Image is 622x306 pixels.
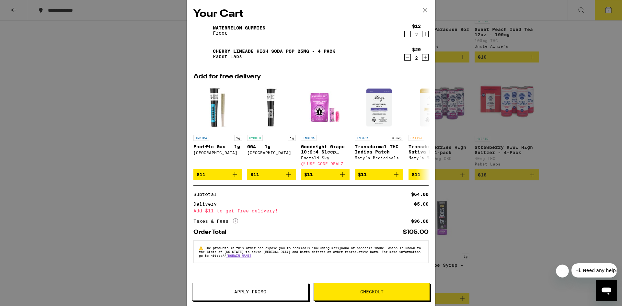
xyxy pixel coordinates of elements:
div: Mary's Medicinals [355,156,403,160]
img: Watermelon Gummies [193,21,212,40]
button: Increment [422,31,429,37]
p: Pacific Gas - 1g [193,144,242,149]
p: Transdermal THC Indica Patch [355,144,403,154]
span: Apply Promo [234,289,266,294]
div: 2 [412,32,421,37]
div: $5.00 [414,202,429,206]
div: Subtotal [193,192,221,197]
span: Hi. Need any help? [4,5,47,10]
div: $12 [412,24,421,29]
span: USE CODE DEALZ [307,162,343,166]
iframe: Close message [556,265,569,278]
a: Open page for GG4 - 1g from Fog City Farms [247,83,296,169]
img: Mary's Medicinals - Transdermal THC Sativa Patch [409,83,457,132]
div: Emerald Sky [301,156,350,160]
img: Cherry Limeade High Soda Pop 25mg - 4 Pack [193,45,212,63]
a: Watermelon Gummies [213,25,265,30]
div: $105.00 [403,229,429,235]
span: ⚠️ [199,246,205,250]
p: 0.02g [390,135,403,141]
p: INDICA [301,135,317,141]
button: Add to bag [301,169,350,180]
span: Checkout [360,289,384,294]
p: GG4 - 1g [247,144,296,149]
p: INDICA [355,135,370,141]
button: Decrement [404,31,411,37]
div: Add $11 to get free delivery! [193,209,429,213]
img: Fog City Farms - GG4 - 1g [247,83,296,132]
iframe: Message from company [571,263,617,278]
p: Transdermal THC Sativa Patch [409,144,457,154]
span: $11 [197,172,205,177]
span: $11 [304,172,313,177]
div: $36.00 [411,219,429,223]
button: Add to bag [247,169,296,180]
button: Add to bag [193,169,242,180]
a: Open page for Pacific Gas - 1g from Fog City Farms [193,83,242,169]
button: Apply Promo [192,283,308,301]
div: Taxes & Fees [193,218,238,224]
p: Pabst Labs [213,54,335,59]
div: 2 [412,55,421,61]
a: Open page for Transdermal THC Indica Patch from Mary's Medicinals [355,83,403,169]
span: $11 [412,172,420,177]
span: $11 [250,172,259,177]
button: Add to bag [409,169,457,180]
p: SATIVA [409,135,424,141]
button: Add to bag [355,169,403,180]
a: Open page for Transdermal THC Sativa Patch from Mary's Medicinals [409,83,457,169]
div: $64.00 [411,192,429,197]
span: $11 [358,172,367,177]
div: [GEOGRAPHIC_DATA] [193,151,242,155]
iframe: Button to launch messaging window [596,280,617,301]
a: Open page for Goodnight Grape 10:2:4 Sleep Gummies from Emerald Sky [301,83,350,169]
p: Froot [213,30,265,36]
div: [GEOGRAPHIC_DATA] [247,151,296,155]
button: Decrement [404,54,411,61]
a: [DOMAIN_NAME] [226,254,251,257]
p: 1g [234,135,242,141]
div: Order Total [193,229,231,235]
h2: Your Cart [193,7,429,21]
div: Mary's Medicinals [409,156,457,160]
p: Goodnight Grape 10:2:4 Sleep Gummies [301,144,350,154]
img: Emerald Sky - Goodnight Grape 10:2:4 Sleep Gummies [301,83,350,132]
p: HYBRID [247,135,263,141]
img: Mary's Medicinals - Transdermal THC Indica Patch [355,83,403,132]
button: Checkout [314,283,430,301]
div: Delivery [193,202,221,206]
h2: Add for free delivery [193,74,429,80]
a: Cherry Limeade High Soda Pop 25mg - 4 Pack [213,49,335,54]
span: The products in this order can expose you to chemicals including marijuana or cannabis smoke, whi... [199,246,421,257]
button: Increment [422,54,429,61]
div: $20 [412,47,421,52]
p: 1g [288,135,296,141]
img: Fog City Farms - Pacific Gas - 1g [193,83,242,132]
